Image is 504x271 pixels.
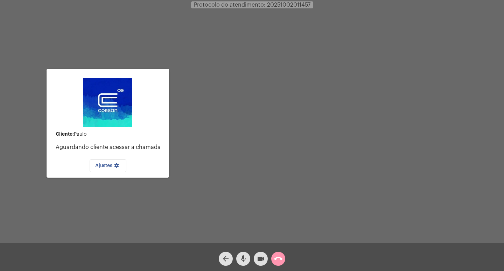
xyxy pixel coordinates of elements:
[257,255,265,263] mat-icon: videocam
[83,78,132,127] img: d4669ae0-8c07-2337-4f67-34b0df7f5ae4.jpeg
[56,131,163,137] div: Paulo
[112,163,121,171] mat-icon: settings
[90,159,126,172] button: Ajustes
[239,255,247,263] mat-icon: mic
[222,255,230,263] mat-icon: arrow_back
[56,131,74,136] strong: Cliente:
[194,2,310,8] span: Protocolo do atendimento: 20251002011457
[95,163,121,168] span: Ajustes
[56,144,163,150] p: Aguardando cliente acessar a chamada
[274,255,282,263] mat-icon: call_end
